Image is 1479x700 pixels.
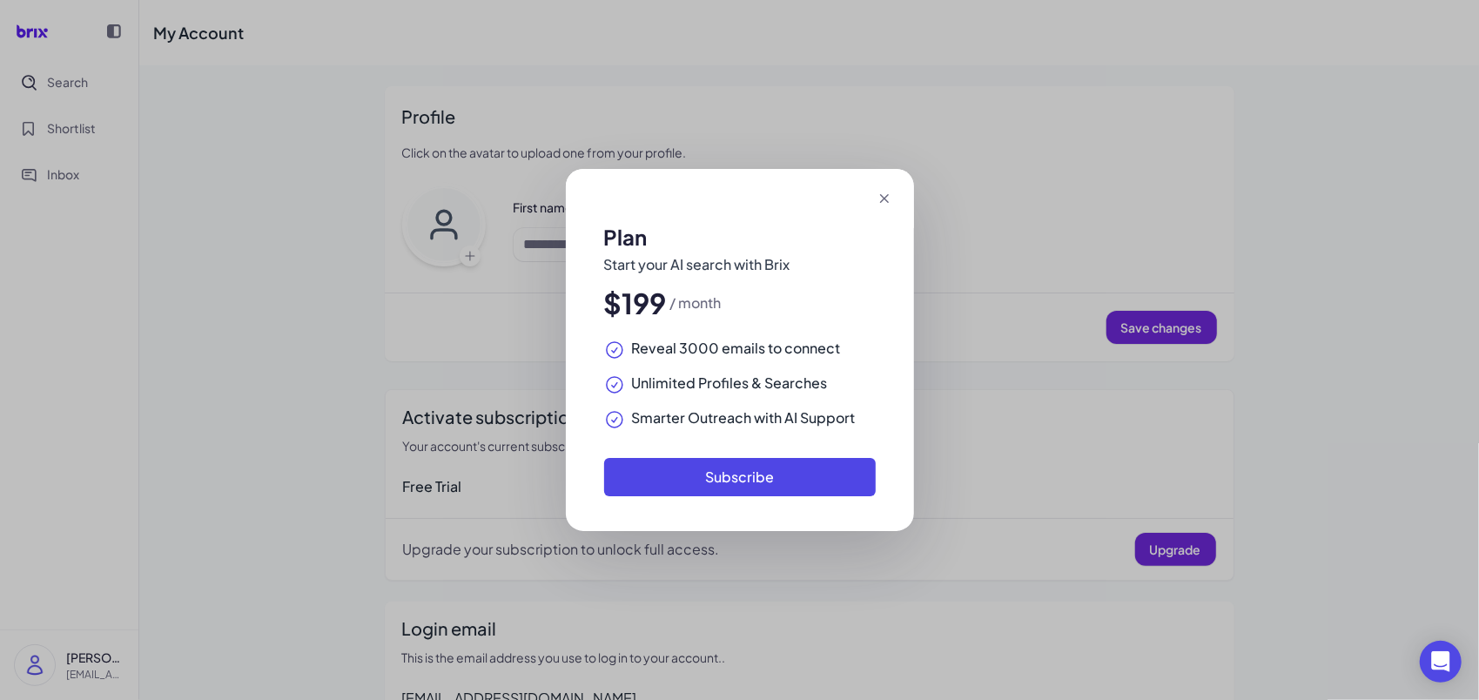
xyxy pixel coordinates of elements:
span: Smarter Outreach with AI Support [632,409,856,427]
span: Unlimited Profiles & Searches [632,374,828,392]
span: / month [670,294,722,312]
button: Subscribe [604,458,876,496]
span: $199 [604,294,667,312]
div: Open Intercom Messenger [1420,641,1462,683]
span: Reveal 3000 emails to connect [632,340,841,357]
h2: Plan [604,228,876,246]
p: Start your AI search with Brix [604,256,876,273]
